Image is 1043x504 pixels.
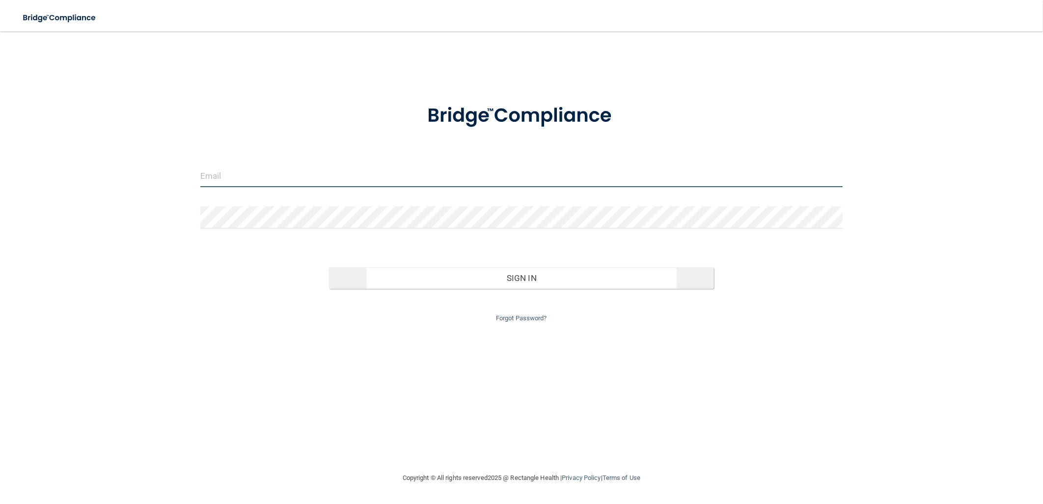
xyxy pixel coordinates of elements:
img: bridge_compliance_login_screen.278c3ca4.svg [15,8,105,28]
button: Sign In [329,267,714,289]
a: Forgot Password? [496,314,547,322]
img: bridge_compliance_login_screen.278c3ca4.svg [407,90,636,141]
div: Copyright © All rights reserved 2025 @ Rectangle Health | | [342,462,701,494]
a: Terms of Use [603,474,640,481]
a: Privacy Policy [562,474,601,481]
input: Email [200,165,843,187]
